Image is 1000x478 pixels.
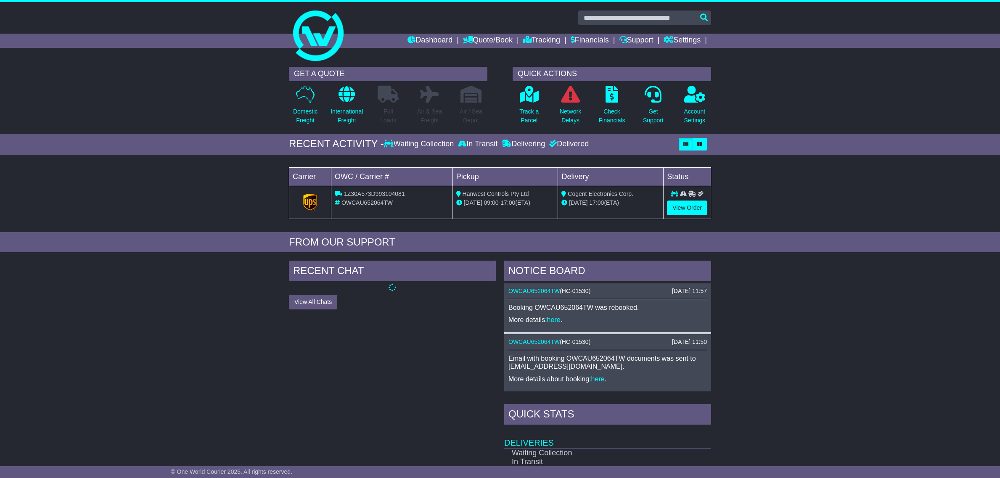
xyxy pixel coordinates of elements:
button: View All Chats [289,295,337,309]
span: 1Z30A573D993104081 [344,190,405,197]
a: Tracking [523,34,560,48]
span: Hanwest Controls Pty Ltd [463,190,529,197]
span: OWCAU652064TW [341,199,393,206]
span: 17:00 [500,199,515,206]
a: Financials [571,34,609,48]
div: QUICK ACTIONS [513,67,711,81]
p: Air / Sea Depot [460,107,482,125]
a: CheckFinancials [598,85,626,129]
td: Carrier [289,167,331,186]
a: Quote/Book [463,34,513,48]
p: International Freight [331,107,363,125]
td: In Transit [504,457,681,467]
span: HC-01530 [562,338,589,345]
p: Network Delays [560,107,581,125]
p: Domestic Freight [293,107,317,125]
span: © One World Courier 2025. All rights reserved. [171,468,292,475]
a: GetSupport [643,85,664,129]
td: Status [664,167,711,186]
div: Quick Stats [504,404,711,427]
p: More details: . [508,316,707,324]
div: ( ) [508,288,707,295]
a: Support [619,34,653,48]
a: here [547,316,561,323]
span: HC-01530 [562,288,589,294]
p: Check Financials [599,107,625,125]
td: Waiting Collection [504,448,681,458]
span: [DATE] [464,199,482,206]
a: Track aParcel [519,85,539,129]
div: ( ) [508,338,707,346]
span: [DATE] [569,199,587,206]
a: here [591,375,605,383]
td: Delivery [558,167,664,186]
div: NOTICE BOARD [504,261,711,283]
a: AccountSettings [684,85,706,129]
td: OWC / Carrier # [331,167,453,186]
a: InternationalFreight [330,85,363,129]
div: RECENT CHAT [289,261,496,283]
div: (ETA) [561,198,660,207]
p: Booking OWCAU652064TW was rebooked. [508,304,707,312]
a: View Order [667,201,707,215]
div: Delivered [547,140,589,149]
span: 17:00 [589,199,604,206]
span: 09:00 [484,199,499,206]
div: In Transit [456,140,500,149]
div: FROM OUR SUPPORT [289,236,711,248]
div: Delivering [500,140,547,149]
p: More details about booking: . [508,375,707,383]
div: RECENT ACTIVITY - [289,138,384,150]
div: GET A QUOTE [289,67,487,81]
a: Settings [664,34,701,48]
a: OWCAU652064TW [508,338,560,345]
img: GetCarrierServiceLogo [303,194,317,211]
p: Get Support [643,107,664,125]
p: Track a Parcel [519,107,539,125]
div: [DATE] 11:50 [672,338,707,346]
p: Account Settings [684,107,706,125]
div: Waiting Collection [384,140,456,149]
a: OWCAU652064TW [508,288,560,294]
td: Pickup [452,167,558,186]
div: - (ETA) [456,198,555,207]
p: Email with booking OWCAU652064TW documents was sent to [EMAIL_ADDRESS][DOMAIN_NAME]. [508,354,707,370]
div: [DATE] 11:57 [672,288,707,295]
a: NetworkDelays [559,85,582,129]
p: Full Loads [378,107,399,125]
a: Dashboard [407,34,452,48]
a: DomesticFreight [293,85,318,129]
p: Air & Sea Freight [417,107,442,125]
span: Cogent Electronics Corp. [568,190,633,197]
td: Deliveries [504,427,711,448]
